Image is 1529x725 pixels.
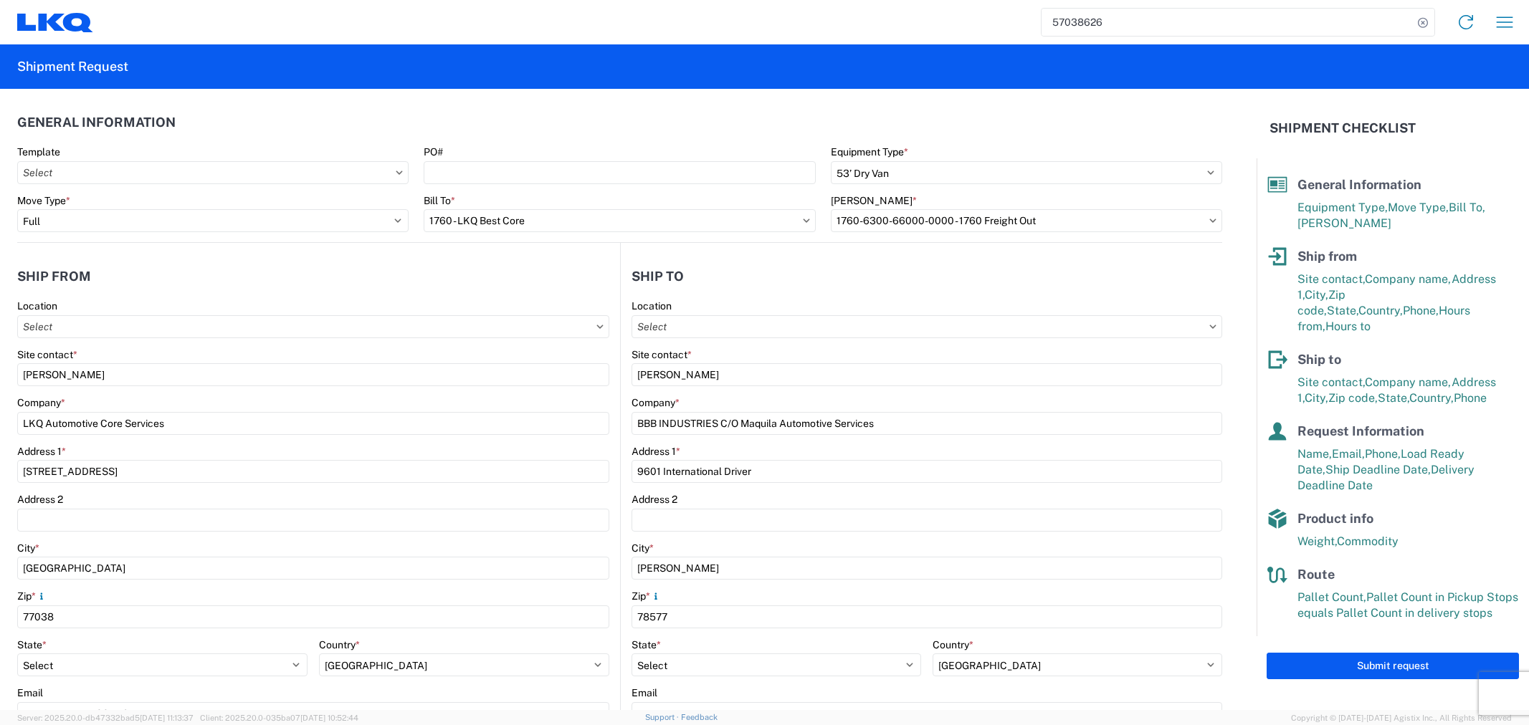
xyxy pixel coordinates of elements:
span: Request Information [1297,423,1424,438]
span: Hours to [1325,320,1371,333]
span: Route [1297,567,1335,582]
label: Move Type [17,194,70,207]
label: Address 2 [17,493,63,506]
span: State, [1327,304,1358,317]
input: Select [831,209,1222,232]
label: City [632,542,654,554]
span: Company name, [1365,375,1452,389]
span: Company name, [1365,272,1452,286]
span: City, [1305,391,1328,405]
span: [DATE] 10:52:44 [300,714,358,722]
label: Zip [632,590,662,602]
span: Equipment Type, [1297,201,1388,214]
span: Pallet Count, [1297,590,1366,604]
input: Shipment, tracking or reference number [1042,9,1413,36]
label: Bill To [424,194,455,207]
button: Submit request [1267,653,1519,679]
label: Location [632,299,672,312]
label: Address 2 [632,493,677,506]
span: Bill To, [1449,201,1485,214]
span: Country, [1409,391,1454,405]
input: Select [632,315,1223,338]
label: Template [17,145,60,158]
a: Feedback [681,713,718,721]
h2: Shipment Checklist [1270,120,1416,137]
label: Address 1 [632,445,680,458]
h2: Shipment Request [17,58,128,75]
label: State [632,638,661,651]
span: General Information [1297,177,1421,192]
h2: Ship from [17,269,91,284]
label: City [17,542,39,554]
span: Product info [1297,511,1373,526]
span: [PERSON_NAME] [1297,216,1391,230]
label: Site contact [632,348,692,361]
span: Ship from [1297,249,1357,264]
span: Email, [1332,447,1365,461]
span: Phone, [1403,304,1439,317]
label: Equipment Type [831,145,908,158]
a: Support [645,713,681,721]
span: Country, [1358,304,1403,317]
label: Email [632,686,657,699]
span: Ship to [1297,352,1341,367]
span: State, [1378,391,1409,405]
h2: General Information [17,115,176,130]
span: Move Type, [1388,201,1449,214]
label: Location [17,299,57,312]
h2: Ship to [632,269,684,284]
label: Company [632,396,680,409]
label: Country [933,638,973,651]
input: Select [17,161,409,184]
span: Client: 2025.20.0-035ba07 [200,714,358,722]
label: PO# [424,145,443,158]
input: Select [17,315,609,338]
span: Zip code, [1328,391,1378,405]
span: Server: 2025.20.0-db47332bad5 [17,714,194,722]
label: Site contact [17,348,77,361]
span: Commodity [1337,534,1399,548]
span: Pallet Count in Pickup Stops equals Pallet Count in delivery stops [1297,590,1518,620]
span: Ship Deadline Date, [1325,463,1431,476]
span: City, [1305,288,1328,302]
span: Site contact, [1297,375,1365,389]
span: Weight, [1297,534,1337,548]
label: Email [17,686,43,699]
span: Phone [1454,391,1487,405]
span: [DATE] 11:13:37 [140,714,194,722]
label: Zip [17,590,47,602]
label: [PERSON_NAME] [831,194,917,207]
label: State [17,638,47,651]
label: Country [319,638,360,651]
span: Name, [1297,447,1332,461]
label: Company [17,396,65,409]
span: Phone, [1365,447,1401,461]
input: Select [424,209,815,232]
span: Copyright © [DATE]-[DATE] Agistix Inc., All Rights Reserved [1291,711,1512,724]
label: Address 1 [17,445,66,458]
span: Site contact, [1297,272,1365,286]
